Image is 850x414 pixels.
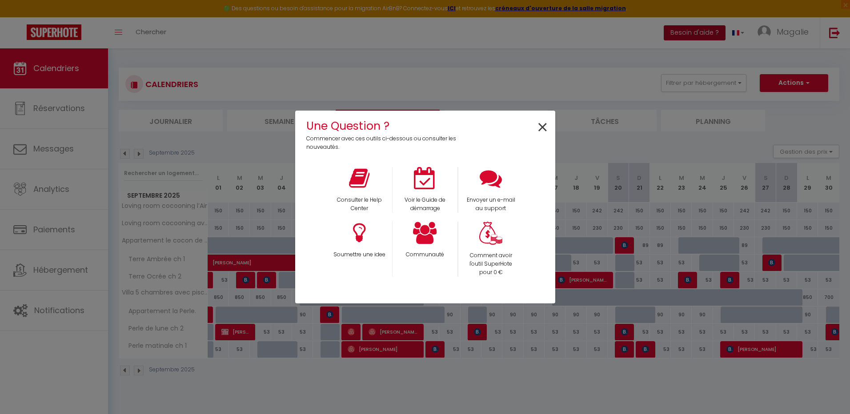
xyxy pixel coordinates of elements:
[537,118,549,138] button: Close
[332,251,386,259] p: Soumettre une idee
[332,196,386,213] p: Consulter le Help Center
[464,196,518,213] p: Envoyer un e-mail au support
[537,114,549,142] span: ×
[464,251,518,277] p: Comment avoir l'outil SuperHote pour 0 €
[7,4,34,30] button: Ouvrir le widget de chat LiveChat
[306,117,462,135] h4: Une Question ?
[398,251,452,259] p: Communauté
[479,222,502,245] img: Money bag
[398,196,452,213] p: Voir le Guide de démarrage
[306,135,462,151] p: Commencer avec ces outils ci-dessous ou consulter les nouveautés.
